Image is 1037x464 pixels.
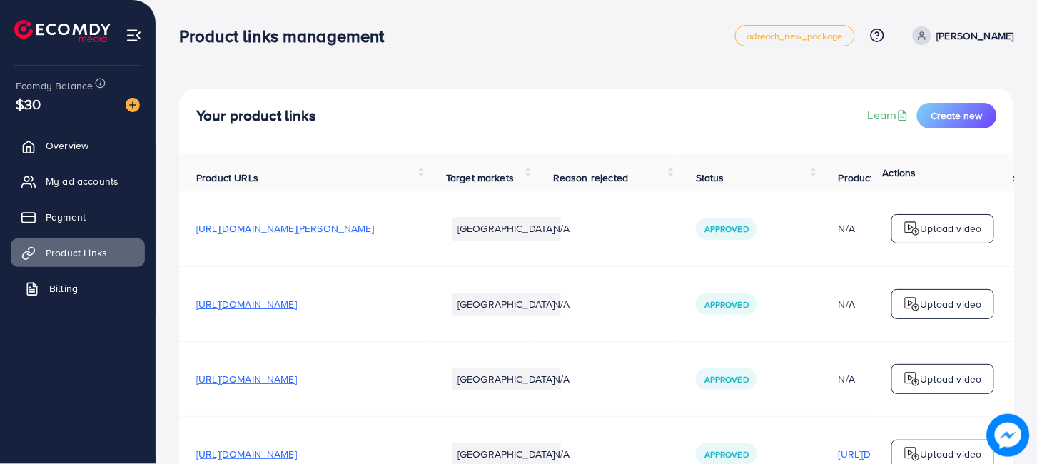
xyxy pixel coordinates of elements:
[883,166,916,180] span: Actions
[839,297,939,311] div: N/A
[126,27,142,44] img: menu
[196,221,374,236] span: [URL][DOMAIN_NAME][PERSON_NAME]
[46,138,88,153] span: Overview
[553,447,570,461] span: N/A
[839,445,939,463] p: [URL][DOMAIN_NAME]
[839,171,901,185] span: Product video
[553,297,570,311] span: N/A
[16,94,41,114] span: $30
[46,210,86,224] span: Payment
[921,296,982,313] p: Upload video
[179,26,396,46] h3: Product links management
[452,368,561,390] li: [GEOGRAPHIC_DATA]
[196,447,297,461] span: [URL][DOMAIN_NAME]
[126,98,140,112] img: image
[704,448,749,460] span: Approved
[917,103,997,128] button: Create new
[921,220,982,237] p: Upload video
[452,217,561,240] li: [GEOGRAPHIC_DATA]
[704,223,749,235] span: Approved
[904,445,921,463] img: logo
[904,220,921,237] img: logo
[704,298,749,311] span: Approved
[704,373,749,385] span: Approved
[553,171,628,185] span: Reason rejected
[196,107,317,125] h4: Your product links
[11,274,145,303] a: Billing
[839,372,939,386] div: N/A
[11,167,145,196] a: My ad accounts
[921,370,982,388] p: Upload video
[937,27,1014,44] p: [PERSON_NAME]
[553,372,570,386] span: N/A
[14,20,111,42] img: logo
[196,171,258,185] span: Product URLs
[735,25,855,46] a: adreach_new_package
[904,296,921,313] img: logo
[921,445,982,463] p: Upload video
[839,221,939,236] div: N/A
[11,238,145,267] a: Product Links
[46,246,107,260] span: Product Links
[196,297,297,311] span: [URL][DOMAIN_NAME]
[868,107,911,123] a: Learn
[16,79,93,93] span: Ecomdy Balance
[46,174,118,188] span: My ad accounts
[907,26,1014,45] a: [PERSON_NAME]
[747,31,843,41] span: adreach_new_package
[553,221,570,236] span: N/A
[49,281,78,296] span: Billing
[931,109,983,123] span: Create new
[446,171,514,185] span: Target markets
[11,203,145,231] a: Payment
[904,370,921,388] img: logo
[696,171,724,185] span: Status
[196,372,297,386] span: [URL][DOMAIN_NAME]
[11,131,145,160] a: Overview
[988,415,1028,455] img: image
[452,293,561,316] li: [GEOGRAPHIC_DATA]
